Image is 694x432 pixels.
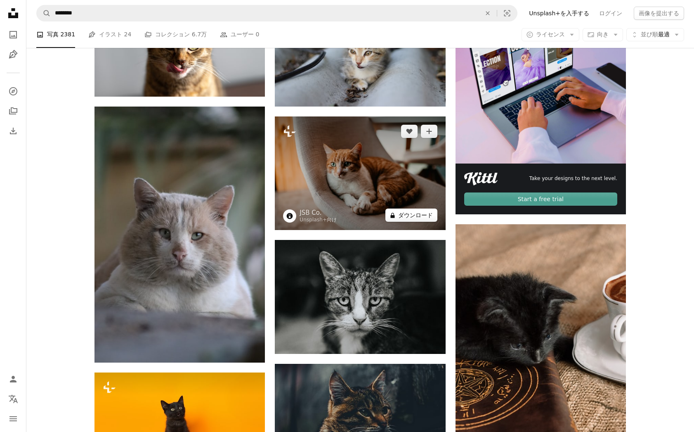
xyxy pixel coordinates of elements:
a: Unsplash+ [300,217,327,223]
a: コレクション 6.7万 [144,21,207,48]
a: ユーザー 0 [220,21,259,48]
span: 24 [124,30,132,39]
a: 猫の白黒写真 [275,293,445,301]
button: ダウンロード [385,209,437,222]
a: ダウンロード履歴 [5,123,21,139]
a: ソファに座っている猫のクローズアップ [275,417,445,424]
button: 全てクリア [479,5,497,21]
a: ログイン / 登録する [5,371,21,387]
a: JSB Co. [300,209,337,217]
a: Unsplash+を入手する [524,7,594,20]
a: 地面に横たわる猫の接写 [94,230,265,238]
a: イラスト 24 [88,21,131,48]
img: 猫の白黒写真 [275,240,445,354]
a: ホーム — Unsplash [5,5,21,23]
button: メニュー [5,411,21,427]
div: Start a free trial [464,192,617,206]
a: 写真 [5,26,21,43]
button: 並び順最適 [626,28,684,41]
a: 椅子に座っているオレンジと白の猫 [275,169,445,177]
img: 地面に横たわる猫の接写 [94,107,265,363]
a: 黒い子猫がコーヒーの横で本の上で休んでいます。 [456,348,626,356]
a: 探す [5,83,21,100]
img: file-1711049718225-ad48364186d3image [464,172,498,185]
span: 6.7万 [192,30,207,39]
span: 並び順 [641,31,658,38]
img: JSB Co.のプロフィールを見る [283,209,296,223]
button: 画像を提出する [634,7,684,20]
button: 向き [583,28,623,41]
a: イラスト [5,46,21,63]
button: ビジュアル検索 [497,5,517,21]
span: 最適 [641,31,670,39]
button: ライセンス [522,28,579,41]
form: サイト内でビジュアルを探す [36,5,517,21]
div: 向け [300,217,337,223]
span: ライセンス [536,31,565,38]
button: 言語 [5,391,21,407]
button: いいね！ [401,125,418,138]
a: 口を開けた猫の接写 [94,41,265,48]
button: Unsplashで検索する [37,5,51,21]
span: 向き [597,31,609,38]
span: Take your designs to the next level. [529,175,617,182]
a: コレクション [5,103,21,119]
button: コレクションに追加する [421,125,437,138]
a: 白いソファの上に座っている小さな子猫 [275,46,445,53]
a: ログイン [594,7,627,20]
img: 椅子に座っているオレンジと白の猫 [275,116,445,230]
span: 0 [256,30,260,39]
